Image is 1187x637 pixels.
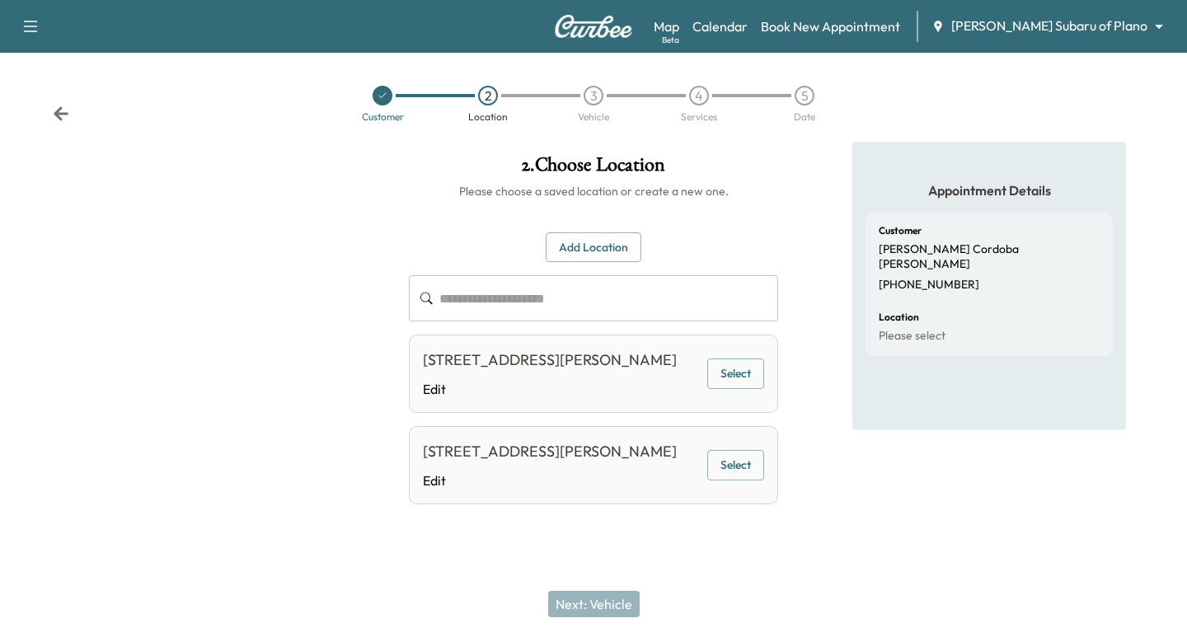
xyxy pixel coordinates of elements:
[584,86,603,105] div: 3
[468,112,508,122] div: Location
[554,15,633,38] img: Curbee Logo
[409,183,778,199] h6: Please choose a saved location or create a new one.
[423,349,677,372] div: [STREET_ADDRESS][PERSON_NAME]
[478,86,498,105] div: 2
[707,450,764,480] button: Select
[362,112,404,122] div: Customer
[951,16,1147,35] span: [PERSON_NAME] Subaru of Plano
[879,329,945,344] p: Please select
[546,232,641,263] button: Add Location
[662,34,679,46] div: Beta
[794,112,815,122] div: Date
[423,471,677,490] a: Edit
[423,379,677,399] a: Edit
[692,16,748,36] a: Calendar
[879,242,1100,271] p: [PERSON_NAME] Cordoba [PERSON_NAME]
[866,181,1113,199] h5: Appointment Details
[707,358,764,389] button: Select
[761,16,900,36] a: Book New Appointment
[53,105,69,122] div: Back
[879,278,979,293] p: [PHONE_NUMBER]
[681,112,717,122] div: Services
[409,155,778,183] h1: 2 . Choose Location
[654,16,679,36] a: MapBeta
[795,86,814,105] div: 5
[423,440,677,463] div: [STREET_ADDRESS][PERSON_NAME]
[689,86,709,105] div: 4
[879,226,922,236] h6: Customer
[578,112,609,122] div: Vehicle
[879,312,919,322] h6: Location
